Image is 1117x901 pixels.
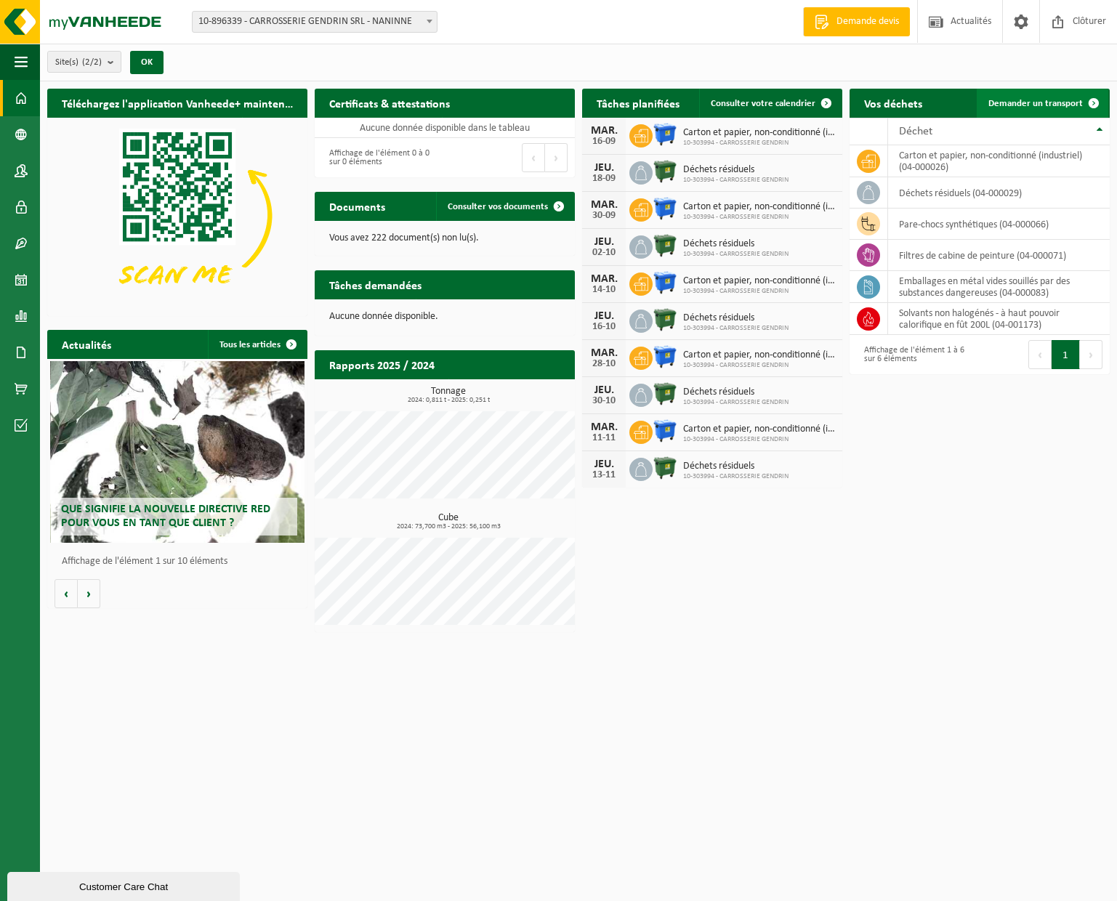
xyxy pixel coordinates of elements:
span: Déchets résiduels [683,461,789,472]
h2: Certificats & attestations [315,89,464,117]
div: MAR. [589,347,618,359]
div: JEU. [589,458,618,470]
span: Carton et papier, non-conditionné (industriel) [683,127,835,139]
img: WB-1100-HPE-GN-01 [653,381,677,406]
a: Consulter votre calendrier [699,89,841,118]
iframe: chat widget [7,869,243,901]
span: 10-303994 - CARROSSERIE GENDRIN [683,176,789,185]
count: (2/2) [82,57,102,67]
button: Previous [1028,340,1052,369]
td: pare-chocs synthétiques (04-000066) [888,209,1110,240]
span: 10-303994 - CARROSSERIE GENDRIN [683,324,789,333]
span: Site(s) [55,52,102,73]
img: WB-1100-HPE-BE-01 [653,196,677,221]
span: Consulter vos documents [448,202,548,211]
div: MAR. [589,421,618,433]
a: Demande devis [803,7,910,36]
button: OK [130,51,164,74]
button: Site(s)(2/2) [47,51,121,73]
div: MAR. [589,125,618,137]
span: Carton et papier, non-conditionné (industriel) [683,350,835,361]
div: 02-10 [589,248,618,258]
h3: Cube [322,513,575,530]
span: 10-303994 - CARROSSERIE GENDRIN [683,435,835,444]
span: Déchets résiduels [683,312,789,324]
div: Affichage de l'élément 1 à 6 sur 6 éléments [857,339,972,371]
td: solvants non halogénés - à haut pouvoir calorifique en fût 200L (04-001173) [888,303,1110,335]
p: Vous avez 222 document(s) non lu(s). [329,233,560,243]
span: 10-896339 - CARROSSERIE GENDRIN SRL - NANINNE [193,12,437,32]
img: WB-1100-HPE-GN-01 [653,233,677,258]
span: Demande devis [833,15,903,29]
p: Affichage de l'élément 1 sur 10 éléments [62,557,300,567]
h2: Tâches planifiées [582,89,694,117]
h2: Vos déchets [850,89,937,117]
button: 1 [1052,340,1080,369]
a: Demander un transport [977,89,1108,118]
span: Déchets résiduels [683,238,789,250]
button: Vorige [55,579,78,608]
div: JEU. [589,384,618,396]
a: Que signifie la nouvelle directive RED pour vous en tant que client ? [50,361,305,543]
span: 10-303994 - CARROSSERIE GENDRIN [683,361,835,370]
span: 10-896339 - CARROSSERIE GENDRIN SRL - NANINNE [192,11,437,33]
h2: Documents [315,192,400,220]
span: Déchets résiduels [683,387,789,398]
img: WB-1100-HPE-BE-01 [653,122,677,147]
div: MAR. [589,199,618,211]
div: 18-09 [589,174,618,184]
img: WB-1100-HPE-BE-01 [653,419,677,443]
img: Download de VHEPlus App [47,118,307,313]
img: WB-1100-HPE-GN-01 [653,159,677,184]
h2: Rapports 2025 / 2024 [315,350,449,379]
div: 30-10 [589,396,618,406]
a: Consulter les rapports [448,379,573,408]
p: Aucune donnée disponible. [329,312,560,322]
button: Next [545,143,568,172]
span: 10-303994 - CARROSSERIE GENDRIN [683,398,789,407]
a: Consulter vos documents [436,192,573,221]
img: WB-1100-HPE-BE-01 [653,270,677,295]
div: JEU. [589,236,618,248]
div: 13-11 [589,470,618,480]
td: Aucune donnée disponible dans le tableau [315,118,575,138]
h3: Tonnage [322,387,575,404]
div: 16-10 [589,322,618,332]
img: WB-1100-HPE-GN-01 [653,456,677,480]
div: Affichage de l'élément 0 à 0 sur 0 éléments [322,142,437,174]
span: Demander un transport [988,99,1083,108]
button: Next [1080,340,1102,369]
span: 10-303994 - CARROSSERIE GENDRIN [683,250,789,259]
span: 10-303994 - CARROSSERIE GENDRIN [683,213,835,222]
td: déchets résiduels (04-000029) [888,177,1110,209]
div: JEU. [589,310,618,322]
a: Tous les articles [208,330,306,359]
td: filtres de cabine de peinture (04-000071) [888,240,1110,271]
img: WB-1100-HPE-GN-01 [653,307,677,332]
div: 30-09 [589,211,618,221]
span: 10-303994 - CARROSSERIE GENDRIN [683,287,835,296]
h2: Tâches demandées [315,270,436,299]
span: Déchets résiduels [683,164,789,176]
h2: Téléchargez l'application Vanheede+ maintenant! [47,89,307,117]
span: 10-303994 - CARROSSERIE GENDRIN [683,139,835,148]
span: 2024: 73,700 m3 - 2025: 56,100 m3 [322,523,575,530]
div: MAR. [589,273,618,285]
span: Déchet [899,126,932,137]
div: 16-09 [589,137,618,147]
span: Carton et papier, non-conditionné (industriel) [683,424,835,435]
div: 11-11 [589,433,618,443]
span: Carton et papier, non-conditionné (industriel) [683,201,835,213]
span: Que signifie la nouvelle directive RED pour vous en tant que client ? [61,504,270,529]
td: carton et papier, non-conditionné (industriel) (04-000026) [888,145,1110,177]
button: Previous [522,143,545,172]
div: 28-10 [589,359,618,369]
div: 14-10 [589,285,618,295]
img: WB-1100-HPE-BE-01 [653,344,677,369]
span: Consulter votre calendrier [711,99,815,108]
span: 10-303994 - CARROSSERIE GENDRIN [683,472,789,481]
h2: Actualités [47,330,126,358]
span: 2024: 0,811 t - 2025: 0,251 t [322,397,575,404]
div: JEU. [589,162,618,174]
